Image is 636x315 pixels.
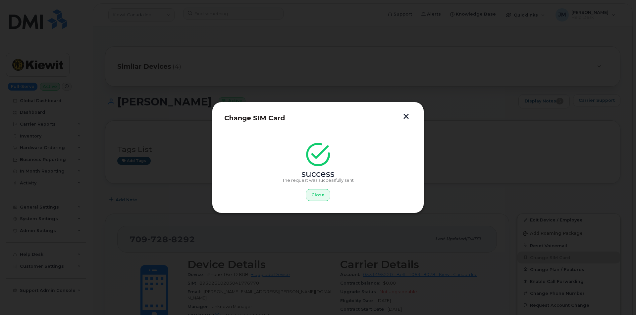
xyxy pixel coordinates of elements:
[311,192,325,198] span: Close
[224,172,412,177] div: success
[224,178,412,183] p: The request was successfully sent
[306,189,330,201] button: Close
[607,286,631,310] iframe: Messenger Launcher
[224,114,285,122] span: Change SIM Card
